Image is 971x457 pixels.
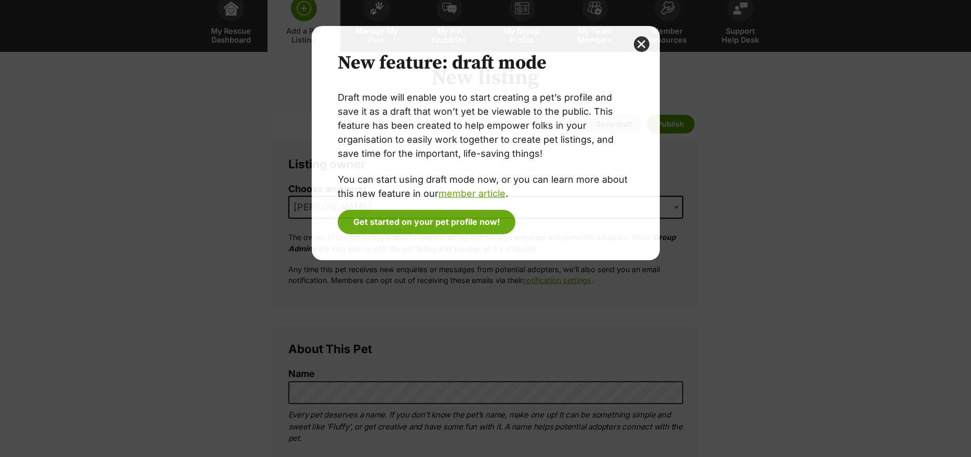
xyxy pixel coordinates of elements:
[438,188,506,199] a: member article
[634,36,649,52] button: close
[338,90,634,160] p: Draft mode will enable you to start creating a pet’s profile and save it as a draft that won’t ye...
[338,52,634,75] h2: New feature: draft mode
[338,210,515,234] button: Get started on your pet profile now!
[338,172,634,200] p: You can start using draft mode now, or you can learn more about this new feature in our .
